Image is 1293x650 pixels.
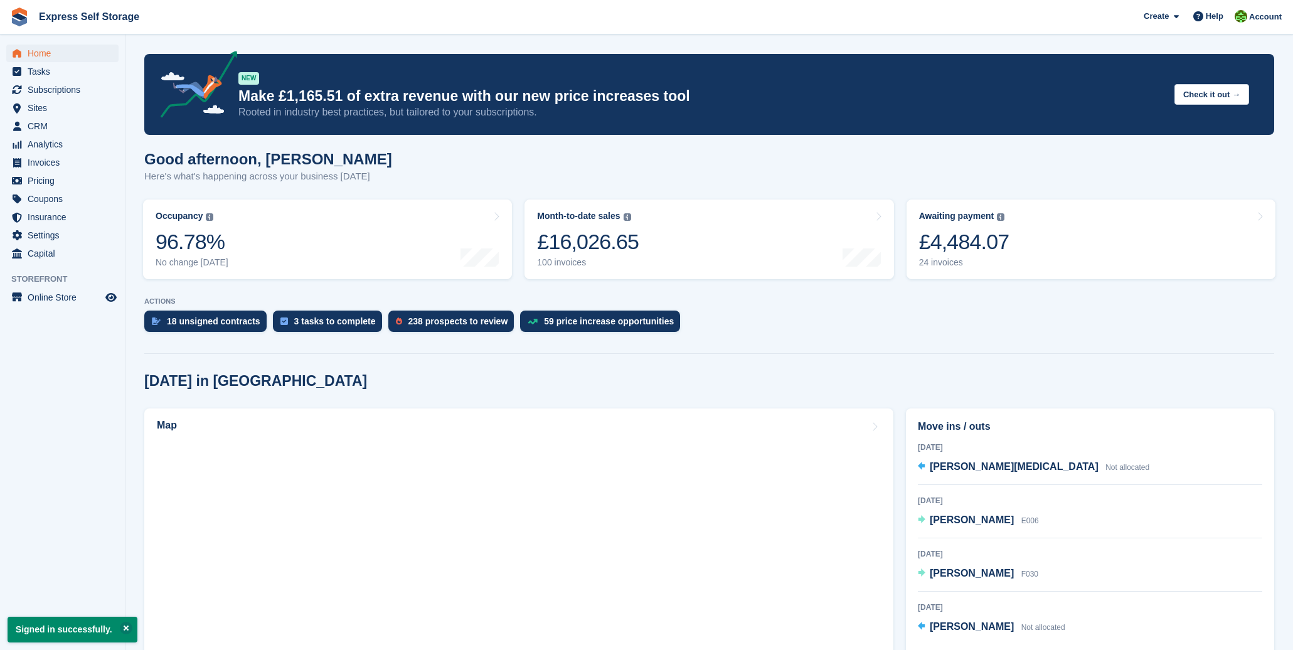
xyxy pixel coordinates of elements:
div: Month-to-date sales [537,211,620,221]
a: menu [6,172,119,189]
span: [PERSON_NAME] [930,568,1014,578]
div: £4,484.07 [919,229,1009,255]
span: Not allocated [1105,463,1149,472]
a: menu [6,117,119,135]
span: Not allocated [1021,623,1065,632]
span: Storefront [11,273,125,285]
a: [PERSON_NAME] F030 [918,566,1038,582]
span: [PERSON_NAME][MEDICAL_DATA] [930,461,1099,472]
p: ACTIONS [144,297,1274,306]
a: Express Self Storage [34,6,144,27]
img: Sonia Shah [1235,10,1247,23]
div: 59 price increase opportunities [544,316,674,326]
span: F030 [1021,570,1038,578]
a: Awaiting payment £4,484.07 24 invoices [907,200,1275,279]
p: Make £1,165.51 of extra revenue with our new price increases tool [238,87,1164,105]
a: Occupancy 96.78% No change [DATE] [143,200,512,279]
a: 59 price increase opportunities [520,311,686,338]
a: menu [6,190,119,208]
span: Insurance [28,208,103,226]
a: [PERSON_NAME] Not allocated [918,619,1065,636]
span: Account [1249,11,1282,23]
p: Here's what's happening across your business [DATE] [144,169,392,184]
span: Pricing [28,172,103,189]
a: menu [6,226,119,244]
a: menu [6,136,119,153]
span: Subscriptions [28,81,103,99]
div: [DATE] [918,495,1262,506]
span: Sites [28,99,103,117]
a: 3 tasks to complete [273,311,388,338]
div: [DATE] [918,548,1262,560]
img: icon-info-grey-7440780725fd019a000dd9b08b2336e03edf1995a4989e88bcd33f0948082b44.svg [206,213,213,221]
span: Create [1144,10,1169,23]
span: Coupons [28,190,103,208]
span: Help [1206,10,1223,23]
a: menu [6,289,119,306]
a: [PERSON_NAME][MEDICAL_DATA] Not allocated [918,459,1149,476]
img: stora-icon-8386f47178a22dfd0bd8f6a31ec36ba5ce8667c1dd55bd0f319d3a0aa187defe.svg [10,8,29,26]
img: price_increase_opportunities-93ffe204e8149a01c8c9dc8f82e8f89637d9d84a8eef4429ea346261dce0b2c0.svg [528,319,538,324]
div: Occupancy [156,211,203,221]
h2: Move ins / outs [918,419,1262,434]
img: contract_signature_icon-13c848040528278c33f63329250d36e43548de30e8caae1d1a13099fd9432cc5.svg [152,317,161,325]
a: Month-to-date sales £16,026.65 100 invoices [524,200,893,279]
div: Awaiting payment [919,211,994,221]
img: task-75834270c22a3079a89374b754ae025e5fb1db73e45f91037f5363f120a921f8.svg [280,317,288,325]
a: menu [6,99,119,117]
div: No change [DATE] [156,257,228,268]
a: menu [6,45,119,62]
div: £16,026.65 [537,229,639,255]
span: CRM [28,117,103,135]
span: Capital [28,245,103,262]
h2: [DATE] in [GEOGRAPHIC_DATA] [144,373,367,390]
span: Settings [28,226,103,244]
span: E006 [1021,516,1039,525]
p: Rooted in industry best practices, but tailored to your subscriptions. [238,105,1164,119]
a: 18 unsigned contracts [144,311,273,338]
span: [PERSON_NAME] [930,514,1014,525]
div: 3 tasks to complete [294,316,376,326]
span: Online Store [28,289,103,306]
h2: Map [157,420,177,431]
span: Analytics [28,136,103,153]
a: menu [6,208,119,226]
button: Check it out → [1174,84,1249,105]
div: 96.78% [156,229,228,255]
span: Invoices [28,154,103,171]
img: price-adjustments-announcement-icon-8257ccfd72463d97f412b2fc003d46551f7dbcb40ab6d574587a9cd5c0d94... [150,51,238,122]
a: menu [6,63,119,80]
div: [DATE] [918,442,1262,453]
img: prospect-51fa495bee0391a8d652442698ab0144808aea92771e9ea1ae160a38d050c398.svg [396,317,402,325]
span: [PERSON_NAME] [930,621,1014,632]
span: Home [28,45,103,62]
img: icon-info-grey-7440780725fd019a000dd9b08b2336e03edf1995a4989e88bcd33f0948082b44.svg [624,213,631,221]
a: Preview store [104,290,119,305]
a: menu [6,81,119,99]
a: menu [6,154,119,171]
div: 100 invoices [537,257,639,268]
div: NEW [238,72,259,85]
div: [DATE] [918,602,1262,613]
img: icon-info-grey-7440780725fd019a000dd9b08b2336e03edf1995a4989e88bcd33f0948082b44.svg [997,213,1004,221]
p: Signed in successfully. [8,617,137,642]
a: [PERSON_NAME] E006 [918,513,1039,529]
div: 18 unsigned contracts [167,316,260,326]
a: menu [6,245,119,262]
h1: Good afternoon, [PERSON_NAME] [144,151,392,168]
div: 24 invoices [919,257,1009,268]
a: 238 prospects to review [388,311,521,338]
span: Tasks [28,63,103,80]
div: 238 prospects to review [408,316,508,326]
